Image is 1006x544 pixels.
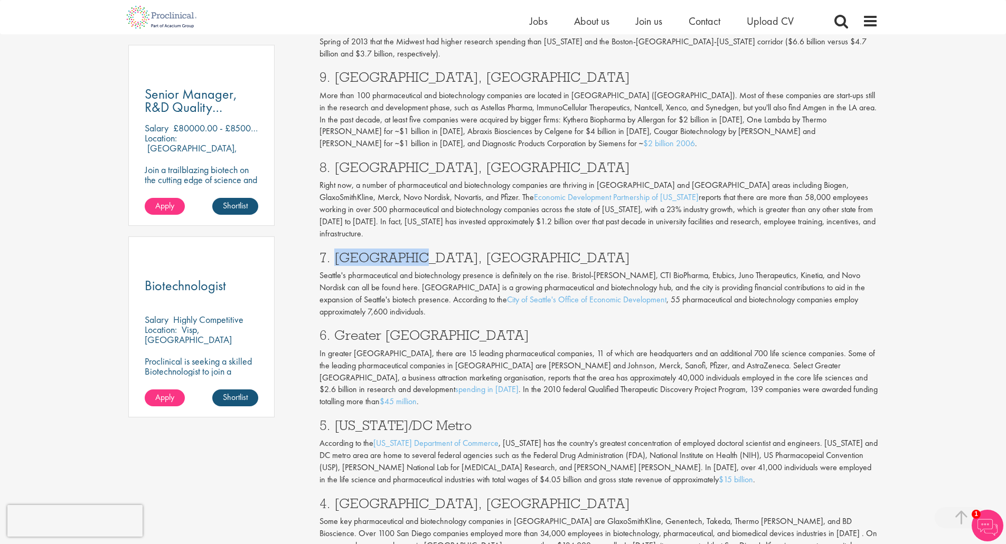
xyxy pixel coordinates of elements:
span: Salary [145,313,168,326]
h3: 9. [GEOGRAPHIC_DATA], [GEOGRAPHIC_DATA] [319,70,878,84]
h3: 8. [GEOGRAPHIC_DATA], [GEOGRAPHIC_DATA] [319,160,878,174]
a: Economic Development Partnership of [US_STATE] [534,192,699,203]
span: Senior Manager, R&D Quality Assurance (GCP) [145,85,237,129]
img: Chatbot [972,510,1003,541]
a: Apply [145,389,185,406]
span: Biotechnologist [145,276,226,294]
p: Join a trailblazing biotech on the cutting edge of science and technology. [145,165,259,195]
span: Salary [145,122,168,134]
span: Location: [145,132,177,144]
p: £80000.00 - £85000.00 per annum [173,122,309,134]
a: Shortlist [212,389,258,406]
a: City of Seattle's Office of Economic Development [507,294,666,305]
a: [US_STATE] Department of Commerce [373,437,499,448]
p: Proclinical is seeking a skilled Biotechnologist to join a dynamic and innovative team on a contr... [145,356,259,396]
a: spending in [DATE] [455,384,519,395]
p: More than 100 pharmaceutical and biotechnology companies are located in [GEOGRAPHIC_DATA] ([GEOGR... [319,90,878,150]
a: $45 million [380,396,417,407]
span: Apply [155,200,174,211]
h3: 5. [US_STATE]/DC Metro [319,418,878,432]
p: Visp, [GEOGRAPHIC_DATA] [145,323,232,346]
p: Highly Competitive [173,313,243,326]
p: [GEOGRAPHIC_DATA], [GEOGRAPHIC_DATA] [145,142,237,164]
a: Jobs [530,14,548,28]
a: Chicago Business article [753,24,831,35]
p: According to the , [US_STATE] has the country's greatest concentration of employed doctoral scien... [319,437,878,485]
span: 1 [972,510,981,519]
a: About us [574,14,609,28]
a: Contact [689,14,720,28]
a: Apply [145,198,185,215]
a: $2 billion 2006 [643,138,695,149]
h3: 6. Greater [GEOGRAPHIC_DATA] [319,328,878,342]
a: Biotechnologist [145,279,259,292]
iframe: reCAPTCHA [7,505,143,537]
p: Seattle's pharmaceutical and biotechnology presence is definitely on the rise. Bristol-[PERSON_NA... [319,270,878,318]
p: In greater [GEOGRAPHIC_DATA], there are 15 leading pharmaceutical companies, 11 of which are head... [319,348,878,408]
a: Upload CV [747,14,794,28]
span: Apply [155,392,174,403]
p: Right now, a number of pharmaceutical and biotechnology companies are thriving in [GEOGRAPHIC_DAT... [319,179,878,240]
a: $15 billion [719,474,753,485]
a: Join us [636,14,662,28]
a: Senior Manager, R&D Quality Assurance (GCP) [145,88,259,114]
h3: 4. [GEOGRAPHIC_DATA], [GEOGRAPHIC_DATA] [319,497,878,510]
span: Location: [145,323,177,336]
a: Shortlist [212,198,258,215]
h3: 7. [GEOGRAPHIC_DATA], [GEOGRAPHIC_DATA] [319,251,878,264]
